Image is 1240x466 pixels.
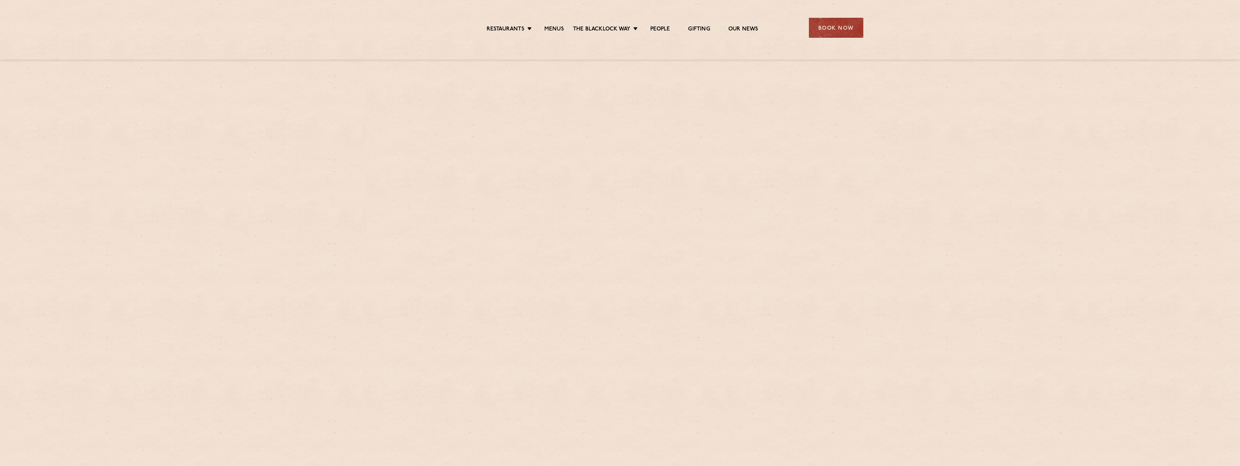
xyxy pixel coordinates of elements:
a: Gifting [688,26,710,34]
a: Menus [544,26,564,34]
div: Book Now [809,18,863,38]
a: Our News [728,26,758,34]
img: svg%3E [377,7,440,49]
a: Restaurants [487,26,524,34]
a: People [650,26,670,34]
a: The Blacklock Way [573,26,630,34]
